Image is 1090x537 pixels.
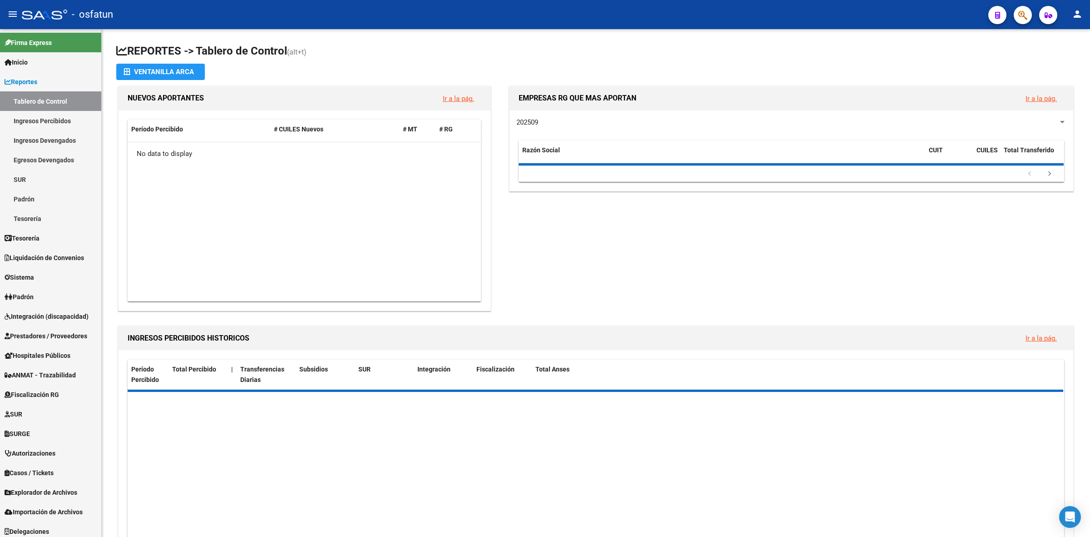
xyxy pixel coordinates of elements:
div: Ventanilla ARCA [124,64,198,80]
span: Integración [417,366,451,373]
span: - osfatun [72,5,113,25]
datatable-header-cell: # CUILES Nuevos [270,120,399,139]
span: Período Percibido [131,125,183,133]
datatable-header-cell: Transferencias Diarias [237,360,296,390]
datatable-header-cell: Integración [414,360,473,390]
datatable-header-cell: # MT [399,120,436,139]
span: | [231,366,233,373]
button: Ir a la pág. [1018,90,1064,107]
a: Ir a la pág. [443,95,474,103]
datatable-header-cell: | [228,360,237,390]
datatable-header-cell: Fiscalización [473,360,532,390]
span: Reportes [5,77,37,87]
span: Subsidios [299,366,328,373]
span: SUR [5,409,22,419]
span: # MT [403,125,417,133]
span: Firma Express [5,38,52,48]
span: Transferencias Diarias [240,366,284,383]
span: NUEVOS APORTANTES [128,94,204,102]
span: Sistema [5,272,34,282]
span: SUR [358,366,371,373]
datatable-header-cell: Subsidios [296,360,355,390]
span: Integración (discapacidad) [5,311,89,321]
button: Ventanilla ARCA [116,64,205,80]
span: Razón Social [522,146,560,154]
span: Período Percibido [131,366,159,383]
a: go to previous page [1021,169,1038,179]
span: CUIT [929,146,943,154]
datatable-header-cell: CUILES [973,141,1000,171]
button: Ir a la pág. [436,90,481,107]
span: CUILES [976,146,998,154]
h1: REPORTES -> Tablero de Control [116,44,1075,60]
span: # CUILES Nuevos [274,125,323,133]
a: Ir a la pág. [1026,334,1057,342]
span: EMPRESAS RG QUE MAS APORTAN [519,94,636,102]
span: Delegaciones [5,527,49,537]
datatable-header-cell: Total Percibido [168,360,228,390]
datatable-header-cell: Razón Social [519,141,925,171]
span: (alt+t) [287,48,307,56]
datatable-header-cell: # RG [436,120,472,139]
span: Inicio [5,57,28,67]
datatable-header-cell: CUIT [925,141,973,171]
span: Explorador de Archivos [5,487,77,497]
span: Casos / Tickets [5,468,54,478]
a: Ir a la pág. [1026,95,1057,103]
span: # RG [439,125,453,133]
mat-icon: person [1072,9,1083,20]
span: Total Transferido [1004,146,1054,154]
datatable-header-cell: Total Anses [532,360,1055,390]
span: Total Anses [535,366,570,373]
span: Total Percibido [172,366,216,373]
span: INGRESOS PERCIBIDOS HISTORICOS [128,334,249,342]
span: 202509 [516,118,538,126]
datatable-header-cell: SUR [355,360,414,390]
datatable-header-cell: Total Transferido [1000,141,1064,171]
span: Hospitales Públicos [5,351,70,361]
datatable-header-cell: Período Percibido [128,120,270,139]
div: No data to display [128,142,481,165]
mat-icon: menu [7,9,18,20]
datatable-header-cell: Período Percibido [128,360,168,390]
span: Prestadores / Proveedores [5,331,87,341]
span: Autorizaciones [5,448,55,458]
span: SURGE [5,429,30,439]
span: Tesorería [5,233,40,243]
div: Open Intercom Messenger [1059,506,1081,528]
a: go to next page [1041,169,1058,179]
button: Ir a la pág. [1018,330,1064,346]
span: Liquidación de Convenios [5,253,84,263]
span: Fiscalización RG [5,390,59,400]
span: Padrón [5,292,34,302]
span: ANMAT - Trazabilidad [5,370,76,380]
span: Fiscalización [476,366,515,373]
span: Importación de Archivos [5,507,83,517]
